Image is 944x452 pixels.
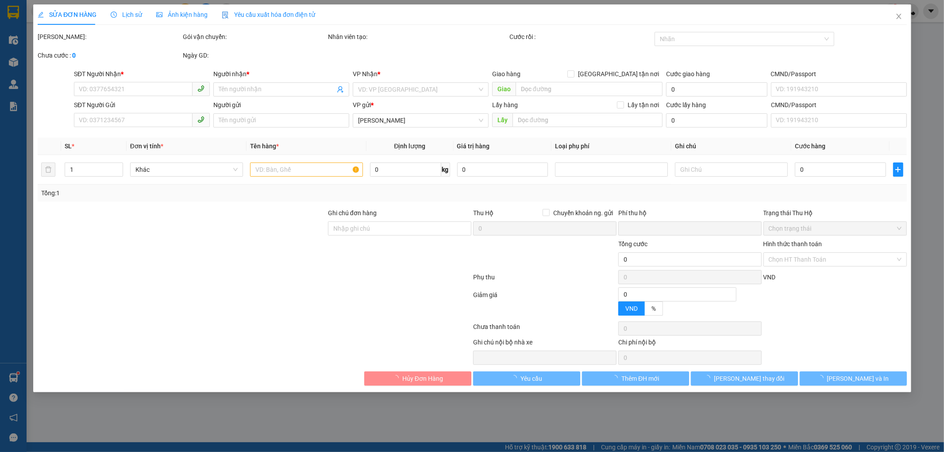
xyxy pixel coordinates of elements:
input: Ghi Chú [675,162,788,177]
span: Hủy Đơn Hàng [402,374,443,383]
div: Chưa thanh toán [472,322,617,337]
span: Giao [492,82,515,96]
span: Cước hàng [795,143,825,150]
input: Ghi chú đơn hàng [328,221,471,236]
span: edit [38,12,44,18]
span: Lấy hàng [492,101,517,108]
span: Yêu cầu xuất hóa đơn điện tử [222,11,315,18]
span: Đơn vị tính [130,143,163,150]
div: Người nhận [213,69,349,79]
label: Cước giao hàng [666,70,710,77]
span: loading [817,375,827,381]
label: Cước lấy hàng [666,101,706,108]
span: Chuyển khoản ng. gửi [549,208,616,218]
span: loading [511,375,520,381]
div: SĐT Người Nhận [74,69,210,79]
span: VND [763,274,775,281]
button: delete [41,162,55,177]
span: Giao hàng [492,70,520,77]
span: Thêm ĐH mới [621,374,659,383]
span: clock-circle [111,12,117,18]
button: [PERSON_NAME] và In [799,371,906,386]
input: Cước giao hàng [666,82,767,97]
div: Gói vận chuyển: [183,32,326,42]
div: Phụ thu [472,272,617,288]
div: Giảm giá [472,290,617,320]
div: Tổng: 1 [41,188,364,198]
span: Lấy tận nơi [624,100,663,110]
div: [PERSON_NAME]: [38,32,181,42]
input: Cước lấy hàng [666,113,767,127]
span: plus [893,166,902,173]
span: user-add [337,86,344,93]
span: Định lượng [394,143,425,150]
div: Chưa cước : [38,50,181,60]
span: Yêu cầu [520,374,542,383]
span: SỬA ĐƠN HÀNG [38,11,96,18]
span: loading [612,375,621,381]
div: Phí thu hộ [618,208,761,221]
span: Giá trị hàng [457,143,489,150]
span: loading [392,375,402,381]
span: [GEOGRAPHIC_DATA] tận nơi [574,69,663,79]
span: loading [704,375,714,381]
span: Tổng cước [618,240,647,247]
div: Nhân viên tạo: [328,32,508,42]
span: Lấy [492,113,512,127]
label: Ghi chú đơn hàng [328,209,377,216]
span: VND [625,305,637,312]
div: Trạng thái Thu Hộ [763,208,906,218]
div: Chi phí nội bộ [618,337,761,351]
span: [PERSON_NAME] và In [827,374,889,383]
div: Cước rồi : [509,32,652,42]
span: % [651,305,655,312]
div: VP gửi [353,100,489,110]
button: Close [886,4,911,29]
span: Tên hàng [250,143,278,150]
span: Cư Kuin [358,114,483,127]
div: Ghi chú nội bộ nhà xe [473,337,616,351]
span: Ảnh kiện hàng [156,11,208,18]
th: Loại phụ phí [551,138,671,155]
div: SĐT Người Gửi [74,100,210,110]
span: Chọn trạng thái [768,222,901,235]
div: Ngày GD: [183,50,326,60]
span: phone [197,85,204,92]
button: [PERSON_NAME] thay đổi [690,371,798,386]
span: phone [197,116,204,123]
span: SL [65,143,72,150]
input: Dọc đường [515,82,663,96]
button: plus [893,162,903,177]
button: Hủy Đơn Hàng [364,371,471,386]
input: Dọc đường [512,113,663,127]
img: icon [222,12,229,19]
button: Thêm ĐH mới [582,371,689,386]
b: 0 [72,52,76,59]
span: picture [156,12,162,18]
span: [PERSON_NAME] thay đổi [714,374,785,383]
th: Ghi chú [671,138,791,155]
label: Hình thức thanh toán [763,240,822,247]
span: Thu Hộ [473,209,493,216]
button: Yêu cầu [473,371,580,386]
span: Lịch sử [111,11,142,18]
span: kg [441,162,450,177]
span: close [895,13,902,20]
span: VP Nhận [353,70,378,77]
span: Khác [135,163,237,176]
div: Người gửi [213,100,349,110]
div: CMND/Passport [771,100,906,110]
div: CMND/Passport [771,69,906,79]
input: VD: Bàn, Ghế [250,162,362,177]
